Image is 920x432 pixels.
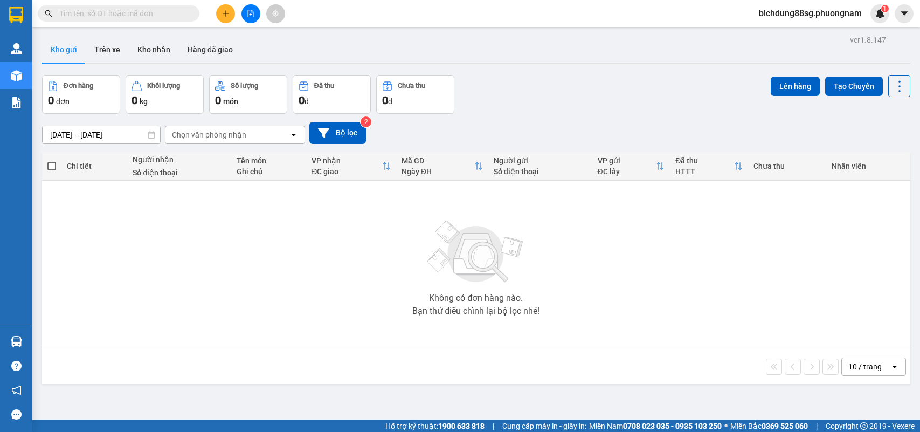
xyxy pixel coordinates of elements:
[45,10,52,17] span: search
[753,162,821,170] div: Chưa thu
[172,129,246,140] div: Chọn văn phòng nhận
[730,420,808,432] span: Miền Bắc
[64,82,93,90] div: Đơn hàng
[179,37,241,63] button: Hàng đã giao
[762,422,808,430] strong: 0369 525 060
[816,420,818,432] span: |
[670,152,748,181] th: Toggle SortBy
[305,97,309,106] span: đ
[132,94,137,107] span: 0
[11,336,22,347] img: warehouse-icon
[223,97,238,106] span: món
[48,94,54,107] span: 0
[883,5,887,12] span: 1
[623,422,722,430] strong: 0708 023 035 - 0935 103 250
[881,5,889,12] sup: 1
[215,94,221,107] span: 0
[438,422,485,430] strong: 1900 633 818
[502,420,586,432] span: Cung cấp máy in - giấy in:
[750,6,870,20] span: bichdung88sg.phuongnam
[237,167,301,176] div: Ghi chú
[11,97,22,108] img: solution-icon
[306,152,396,181] th: Toggle SortBy
[429,294,523,303] div: Không có đơn hàng nào.
[147,82,180,90] div: Khối lượng
[314,82,334,90] div: Đã thu
[875,9,885,18] img: icon-new-feature
[493,420,494,432] span: |
[11,409,22,420] span: message
[11,361,22,371] span: question-circle
[900,9,909,18] span: caret-down
[140,97,148,106] span: kg
[825,77,883,96] button: Tạo Chuyến
[289,131,298,139] svg: open
[59,8,186,19] input: Tìm tên, số ĐT hoặc mã đơn
[361,116,371,127] sup: 2
[272,10,279,17] span: aim
[860,422,868,430] span: copyright
[592,152,670,181] th: Toggle SortBy
[385,420,485,432] span: Hỗ trợ kỹ thuật:
[412,307,539,316] div: Bạn thử điều chỉnh lại bộ lọc nhé!
[724,424,728,428] span: ⚪️
[771,77,820,96] button: Lên hàng
[129,37,179,63] button: Kho nhận
[299,94,305,107] span: 0
[133,168,226,177] div: Số điện thoại
[848,361,882,372] div: 10 / trang
[42,37,86,63] button: Kho gửi
[209,75,287,114] button: Số lượng0món
[9,7,23,23] img: logo-vxr
[402,167,474,176] div: Ngày ĐH
[850,34,886,46] div: ver 1.8.147
[11,70,22,81] img: warehouse-icon
[312,167,382,176] div: ĐC giao
[396,152,488,181] th: Toggle SortBy
[231,82,258,90] div: Số lượng
[126,75,204,114] button: Khối lượng0kg
[43,126,160,143] input: Select a date range.
[309,122,366,144] button: Bộ lọc
[398,82,425,90] div: Chưa thu
[222,10,230,17] span: plus
[422,214,530,290] img: svg+xml;base64,PHN2ZyBjbGFzcz0ibGlzdC1wbHVnX19zdmciIHhtbG5zPSJodHRwOi8vd3d3LnczLm9yZy8yMDAwL3N2Zy...
[598,156,656,165] div: VP gửi
[890,362,899,371] svg: open
[11,385,22,395] span: notification
[133,155,226,164] div: Người nhận
[293,75,371,114] button: Đã thu0đ
[266,4,285,23] button: aim
[86,37,129,63] button: Trên xe
[237,156,301,165] div: Tên món
[675,156,734,165] div: Đã thu
[675,167,734,176] div: HTTT
[402,156,474,165] div: Mã GD
[494,156,587,165] div: Người gửi
[56,97,70,106] span: đơn
[376,75,454,114] button: Chưa thu0đ
[312,156,382,165] div: VP nhận
[382,94,388,107] span: 0
[241,4,260,23] button: file-add
[216,4,235,23] button: plus
[832,162,905,170] div: Nhân viên
[247,10,254,17] span: file-add
[42,75,120,114] button: Đơn hàng0đơn
[494,167,587,176] div: Số điện thoại
[11,43,22,54] img: warehouse-icon
[67,162,122,170] div: Chi tiết
[388,97,392,106] span: đ
[895,4,914,23] button: caret-down
[598,167,656,176] div: ĐC lấy
[589,420,722,432] span: Miền Nam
